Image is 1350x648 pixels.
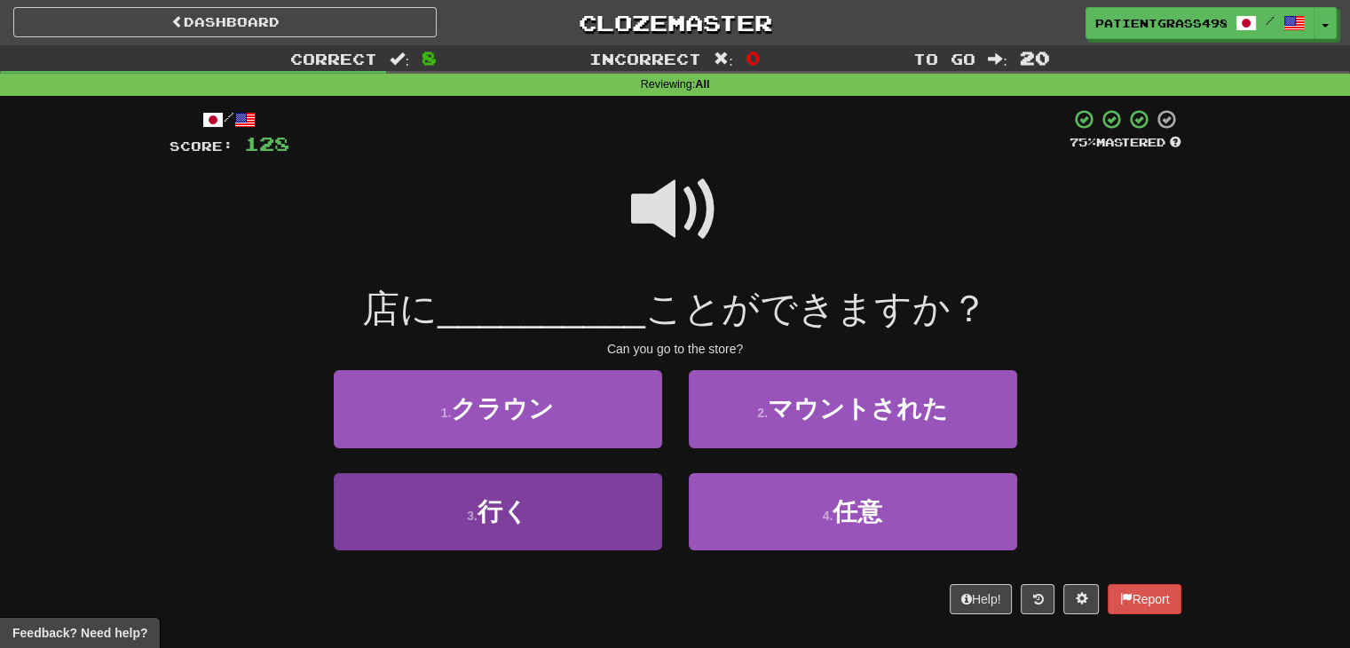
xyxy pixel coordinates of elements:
[1095,15,1227,31] span: PatientGrass4981
[290,50,377,67] span: Correct
[467,509,478,523] small: 3 .
[362,288,438,329] span: 店に
[13,7,437,37] a: Dashboard
[913,50,975,67] span: To go
[334,370,662,447] button: 1.クラウン
[390,51,409,67] span: :
[244,132,289,154] span: 128
[589,50,701,67] span: Incorrect
[438,288,645,329] span: __________
[12,624,147,642] span: Open feedback widget
[170,138,233,154] span: Score:
[1086,7,1314,39] a: PatientGrass4981 /
[1108,584,1180,614] button: Report
[768,395,948,423] span: マウントされた
[422,47,437,68] span: 8
[988,51,1007,67] span: :
[714,51,733,67] span: :
[170,108,289,130] div: /
[950,584,1013,614] button: Help!
[689,370,1017,447] button: 2.マウントされた
[451,395,554,423] span: クラウン
[695,78,709,91] strong: All
[334,473,662,550] button: 3.行く
[1266,14,1275,27] span: /
[823,509,833,523] small: 4 .
[1070,135,1181,151] div: Mastered
[1020,47,1050,68] span: 20
[170,340,1181,358] div: Can you go to the store?
[1070,135,1096,149] span: 75 %
[757,406,768,420] small: 2 .
[689,473,1017,550] button: 4.任意
[441,406,452,420] small: 1 .
[645,288,988,329] span: ことができますか？
[1021,584,1054,614] button: Round history (alt+y)
[746,47,761,68] span: 0
[463,7,887,38] a: Clozemaster
[833,498,882,526] span: 任意
[478,498,528,526] span: 行く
